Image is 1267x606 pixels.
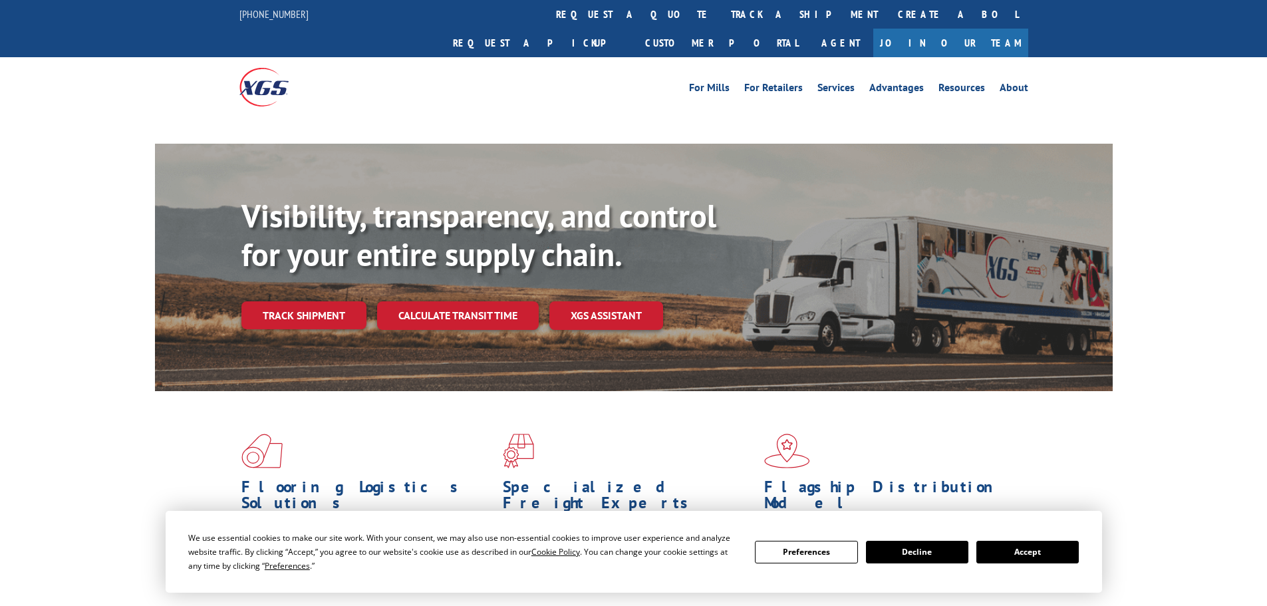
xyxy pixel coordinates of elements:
[241,479,493,518] h1: Flooring Logistics Solutions
[1000,82,1028,97] a: About
[166,511,1102,593] div: Cookie Consent Prompt
[265,560,310,571] span: Preferences
[869,82,924,97] a: Advantages
[808,29,873,57] a: Agent
[241,434,283,468] img: xgs-icon-total-supply-chain-intelligence-red
[744,82,803,97] a: For Retailers
[241,301,366,329] a: Track shipment
[503,434,534,468] img: xgs-icon-focused-on-flooring-red
[866,541,968,563] button: Decline
[239,7,309,21] a: [PHONE_NUMBER]
[976,541,1079,563] button: Accept
[764,434,810,468] img: xgs-icon-flagship-distribution-model-red
[938,82,985,97] a: Resources
[817,82,855,97] a: Services
[549,301,663,330] a: XGS ASSISTANT
[443,29,635,57] a: Request a pickup
[689,82,730,97] a: For Mills
[873,29,1028,57] a: Join Our Team
[531,546,580,557] span: Cookie Policy
[241,195,716,275] b: Visibility, transparency, and control for your entire supply chain.
[635,29,808,57] a: Customer Portal
[764,479,1016,518] h1: Flagship Distribution Model
[503,479,754,518] h1: Specialized Freight Experts
[188,531,739,573] div: We use essential cookies to make our site work. With your consent, we may also use non-essential ...
[755,541,857,563] button: Preferences
[377,301,539,330] a: Calculate transit time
